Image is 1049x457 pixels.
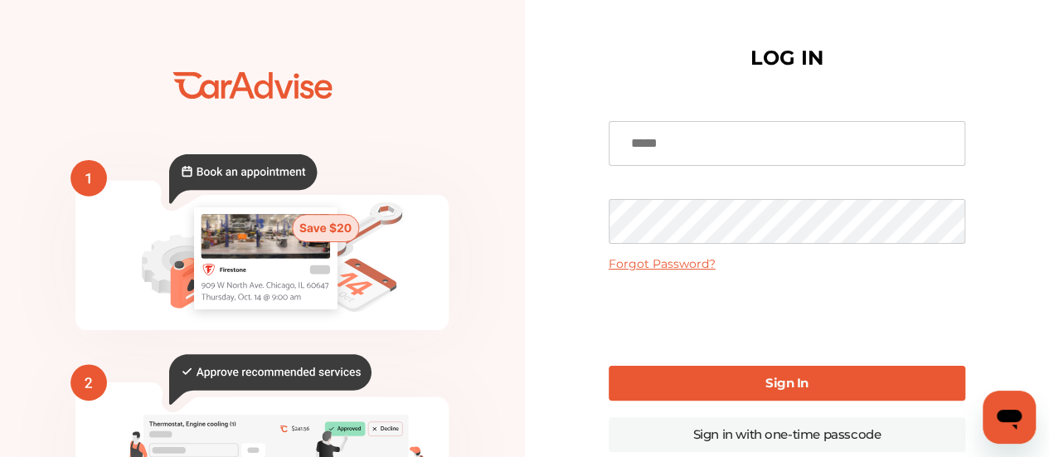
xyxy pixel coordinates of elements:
[609,366,965,401] a: Sign In
[609,417,965,452] a: Sign in with one-time passcode
[983,391,1036,444] iframe: Button to launch messaging window
[750,50,823,66] h1: LOG IN
[765,375,809,391] b: Sign In
[609,256,716,271] a: Forgot Password?
[661,284,913,349] iframe: reCAPTCHA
